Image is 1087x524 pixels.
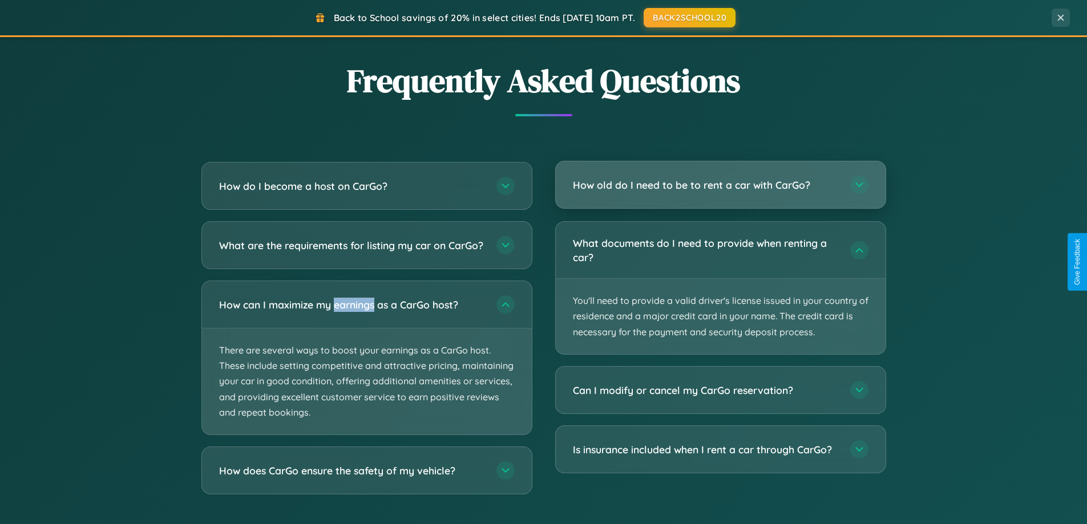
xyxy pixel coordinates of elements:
[334,12,635,23] span: Back to School savings of 20% in select cities! Ends [DATE] 10am PT.
[219,298,485,312] h3: How can I maximize my earnings as a CarGo host?
[644,8,736,27] button: BACK2SCHOOL20
[573,178,839,192] h3: How old do I need to be to rent a car with CarGo?
[202,328,532,434] p: There are several ways to boost your earnings as a CarGo host. These include setting competitive ...
[573,383,839,397] h3: Can I modify or cancel my CarGo reservation?
[201,59,886,103] h2: Frequently Asked Questions
[219,179,485,193] h3: How do I become a host on CarGo?
[573,442,839,457] h3: Is insurance included when I rent a car through CarGo?
[219,238,485,253] h3: What are the requirements for listing my car on CarGo?
[556,279,886,354] p: You'll need to provide a valid driver's license issued in your country of residence and a major c...
[573,236,839,264] h3: What documents do I need to provide when renting a car?
[219,464,485,478] h3: How does CarGo ensure the safety of my vehicle?
[1073,239,1081,285] div: Give Feedback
